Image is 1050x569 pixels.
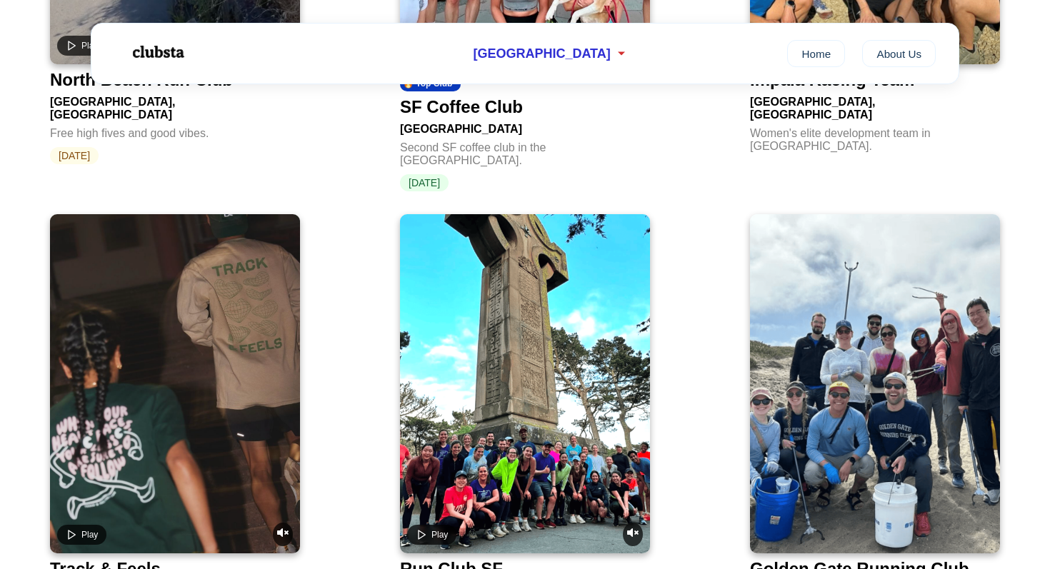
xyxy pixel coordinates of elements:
div: [GEOGRAPHIC_DATA], [GEOGRAPHIC_DATA] [50,90,300,121]
span: [DATE] [400,174,449,191]
div: SF Coffee Club [400,97,523,117]
div: Second SF coffee club in the [GEOGRAPHIC_DATA]. [400,136,650,167]
button: Unmute video [623,523,643,546]
a: Home [787,40,845,67]
div: [GEOGRAPHIC_DATA], [GEOGRAPHIC_DATA] [750,90,1000,121]
a: About Us [862,40,936,67]
img: Logo [112,34,202,71]
div: [GEOGRAPHIC_DATA] [400,117,650,136]
button: Play video [407,525,456,545]
img: Golden Gate Running Club [750,214,1000,553]
span: [GEOGRAPHIC_DATA] [473,46,610,61]
div: Women's elite development team in [GEOGRAPHIC_DATA]. [750,121,1000,153]
span: [DATE] [50,147,99,164]
button: Unmute video [273,523,293,546]
div: Free high fives and good vibes. [50,121,300,140]
button: Play video [57,525,106,545]
span: Play [431,530,448,540]
span: Play [81,530,98,540]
